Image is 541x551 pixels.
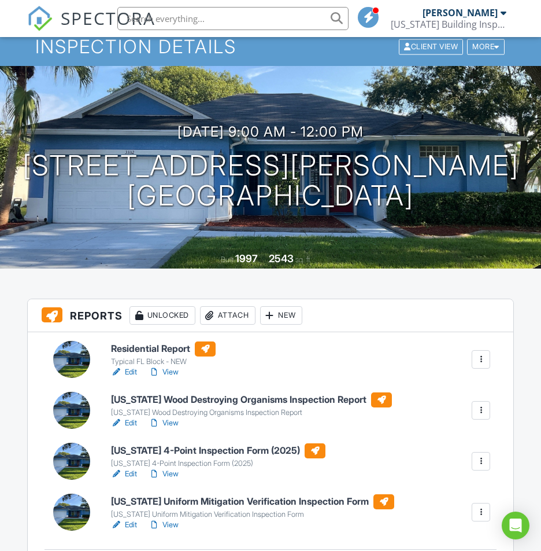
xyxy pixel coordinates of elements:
[111,443,325,469] a: [US_STATE] 4-Point Inspection Form (2025) [US_STATE] 4-Point Inspection Form (2025)
[111,392,392,407] h6: [US_STATE] Wood Destroying Organisms Inspection Report
[111,392,392,418] a: [US_STATE] Wood Destroying Organisms Inspection Report [US_STATE] Wood Destroying Organisms Inspe...
[200,306,255,325] div: Attach
[111,341,216,357] h6: Residential Report
[111,341,216,367] a: Residential Report Typical FL Block - NEW
[111,494,394,520] a: [US_STATE] Uniform Mitigation Verification Inspection Form [US_STATE] Uniform Mitigation Verifica...
[111,510,394,519] div: [US_STATE] Uniform Mitigation Verification Inspection Form
[111,366,137,378] a: Edit
[111,468,137,480] a: Edit
[111,357,216,366] div: Typical FL Block - NEW
[177,124,364,139] h3: [DATE] 9:00 am - 12:00 pm
[35,36,506,57] h1: Inspection Details
[398,42,466,50] a: Client View
[269,252,294,265] div: 2543
[149,519,179,531] a: View
[149,468,179,480] a: View
[295,255,312,264] span: sq. ft.
[502,512,529,539] div: Open Intercom Messenger
[235,252,258,265] div: 1997
[221,255,234,264] span: Built
[111,408,392,417] div: [US_STATE] Wood Destroying Organisms Inspection Report
[111,519,137,531] a: Edit
[23,150,519,212] h1: [STREET_ADDRESS][PERSON_NAME] [GEOGRAPHIC_DATA]
[117,7,349,30] input: Search everything...
[467,39,505,54] div: More
[28,299,513,332] h3: Reports
[149,417,179,429] a: View
[61,6,155,30] span: SPECTORA
[27,6,53,31] img: The Best Home Inspection Software - Spectora
[423,7,498,19] div: [PERSON_NAME]
[149,366,179,378] a: View
[111,417,137,429] a: Edit
[260,306,302,325] div: New
[399,39,463,54] div: Client View
[391,19,506,30] div: Florida Building Inspection Group
[111,459,325,468] div: [US_STATE] 4-Point Inspection Form (2025)
[27,16,155,40] a: SPECTORA
[111,494,394,509] h6: [US_STATE] Uniform Mitigation Verification Inspection Form
[111,443,325,458] h6: [US_STATE] 4-Point Inspection Form (2025)
[129,306,195,325] div: Unlocked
